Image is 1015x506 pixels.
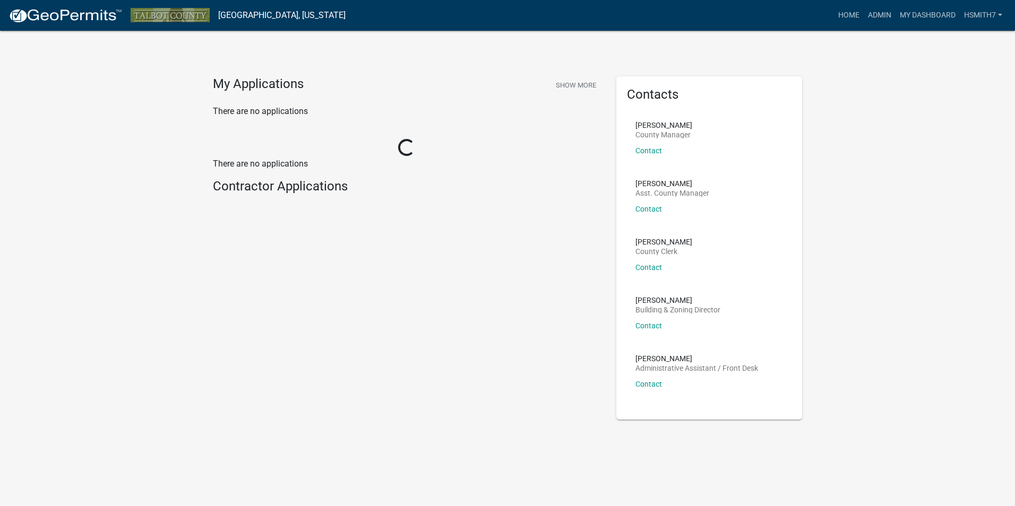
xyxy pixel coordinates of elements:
[635,296,720,304] p: [PERSON_NAME]
[635,306,720,313] p: Building & Zoning Director
[213,158,600,170] p: There are no applications
[635,180,709,187] p: [PERSON_NAME]
[213,179,600,198] wm-workflow-list-section: Contractor Applications
[635,205,662,213] a: Contact
[131,8,210,22] img: Talbot County, Georgia
[960,5,1007,25] a: hsmith7
[635,146,662,155] a: Contact
[635,263,662,272] a: Contact
[213,179,600,194] h4: Contractor Applications
[864,5,896,25] a: Admin
[635,364,758,372] p: Administrative Assistant / Front Desk
[218,6,346,24] a: [GEOGRAPHIC_DATA], [US_STATE]
[635,131,692,138] p: County Manager
[635,380,662,388] a: Contact
[213,105,600,118] p: There are no applications
[635,189,709,197] p: Asst. County Manager
[834,5,864,25] a: Home
[896,5,960,25] a: My Dashboard
[627,87,792,102] h5: Contacts
[635,248,692,255] p: County Clerk
[635,121,692,129] p: [PERSON_NAME]
[552,76,600,94] button: Show More
[213,76,304,92] h4: My Applications
[635,238,692,246] p: [PERSON_NAME]
[635,355,758,362] p: [PERSON_NAME]
[635,321,662,330] a: Contact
